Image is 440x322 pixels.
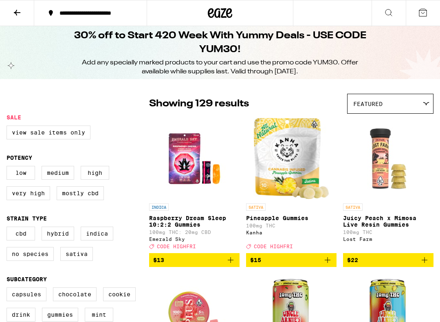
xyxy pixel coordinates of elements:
[81,166,109,180] label: High
[7,227,35,240] label: CBD
[149,118,240,253] a: Open page for Raspberry Dream Sleep 10:2:2 Gummies from Emerald Sky
[60,247,93,261] label: Sativa
[343,236,433,242] div: Lost Farm
[149,215,240,228] p: Raspberry Dream Sleep 10:2:2 Gummies
[253,118,330,199] img: Kanha - Pineapple Gummies
[246,223,337,228] p: 100mg THC
[353,101,383,107] span: Featured
[154,118,235,199] img: Emerald Sky - Raspberry Dream Sleep 10:2:2 Gummies
[53,287,97,301] label: Chocolate
[254,244,293,249] span: CODE HIGHFRI
[42,166,74,180] label: Medium
[81,227,113,240] label: Indica
[7,215,47,222] legend: Strain Type
[343,229,433,235] p: 100mg THC
[149,229,240,235] p: 100mg THC: 20mg CBD
[7,276,47,282] legend: Subcategory
[7,186,50,200] label: Very High
[149,236,240,242] div: Emerald Sky
[72,29,368,57] h1: 30% off to Start 420 Week With Yummy Deals - USE CODE YUM30!
[7,126,90,139] label: View Sale Items Only
[246,253,337,267] button: Add to bag
[7,287,46,301] label: Capsules
[343,215,433,228] p: Juicy Peach x Mimosa Live Resin Gummies
[57,186,104,200] label: Mostly CBD
[246,230,337,235] div: Kanha
[85,308,113,322] label: Mint
[343,253,433,267] button: Add to bag
[7,247,54,261] label: No Species
[157,244,196,249] span: CODE HIGHFRI
[246,118,337,253] a: Open page for Pineapple Gummies from Kanha
[246,203,266,211] p: SATIVA
[250,257,261,263] span: $15
[42,227,74,240] label: Hybrid
[149,253,240,267] button: Add to bag
[149,97,249,111] p: Showing 129 results
[7,166,35,180] label: Low
[347,257,358,263] span: $22
[246,215,337,221] p: Pineapple Gummies
[343,203,363,211] p: SATIVA
[153,257,164,263] span: $13
[42,308,78,322] label: Gummies
[7,308,35,322] label: Drink
[72,58,368,76] div: Add any specially marked products to your cart and use the promo code YUM30. Offer available whil...
[7,154,32,161] legend: Potency
[343,118,433,253] a: Open page for Juicy Peach x Mimosa Live Resin Gummies from Lost Farm
[103,287,136,301] label: Cookie
[348,118,429,199] img: Lost Farm - Juicy Peach x Mimosa Live Resin Gummies
[7,114,21,121] legend: Sale
[149,203,169,211] p: INDICA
